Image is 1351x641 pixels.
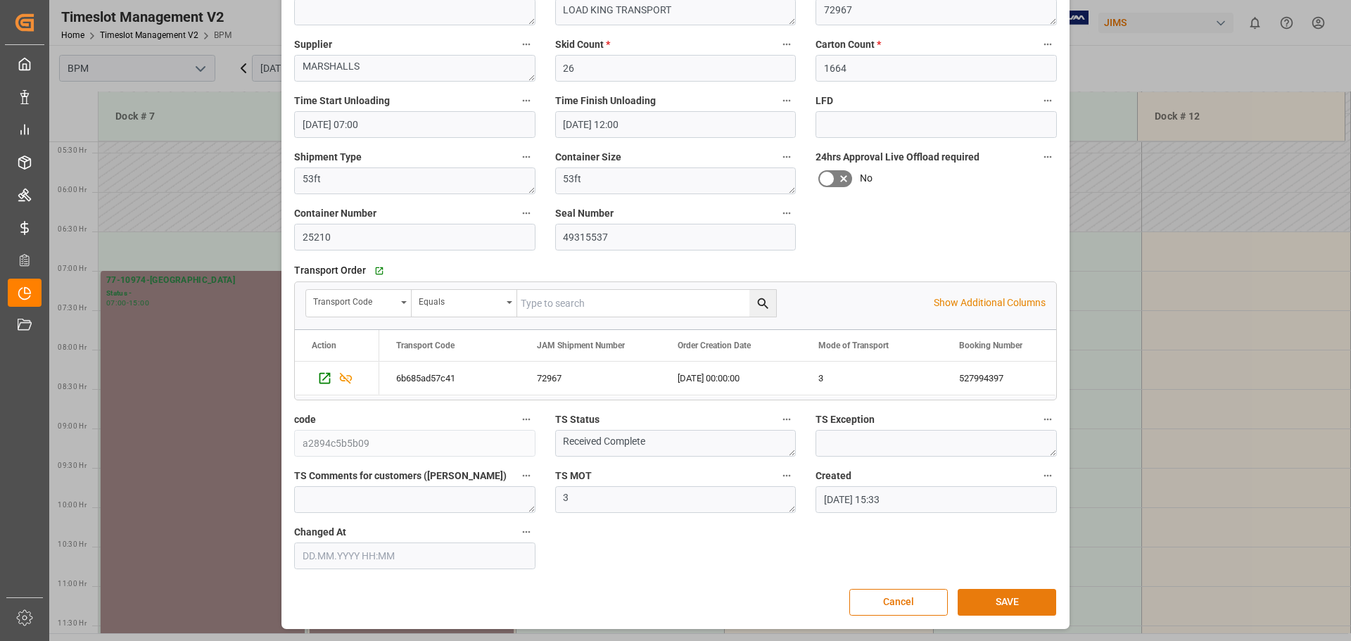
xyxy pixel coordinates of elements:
[419,292,502,308] div: Equals
[555,167,797,194] textarea: 53ft
[295,362,379,395] div: Press SPACE to select this row.
[778,148,796,166] button: Container Size
[555,486,797,513] textarea: 3
[520,362,661,395] div: 72967
[958,589,1056,616] button: SAVE
[816,469,851,483] span: Created
[555,111,797,138] input: DD.MM.YYYY HH:MM
[816,37,881,52] span: Carton Count
[294,150,362,165] span: Shipment Type
[517,290,776,317] input: Type to search
[934,296,1046,310] p: Show Additional Columns
[517,35,535,53] button: Supplier
[555,430,797,457] textarea: Received Complete
[294,167,535,194] textarea: 53ft
[1039,35,1057,53] button: Carton Count *
[778,410,796,429] button: TS Status
[801,362,942,395] div: 3
[555,150,621,165] span: Container Size
[959,341,1022,350] span: Booking Number
[294,542,535,569] input: DD.MM.YYYY HH:MM
[778,35,796,53] button: Skid Count *
[555,469,592,483] span: TS MOT
[555,412,600,427] span: TS Status
[517,148,535,166] button: Shipment Type
[517,204,535,222] button: Container Number
[294,263,366,278] span: Transport Order
[517,410,535,429] button: code
[537,341,625,350] span: JAM Shipment Number
[778,204,796,222] button: Seal Number
[1039,467,1057,485] button: Created
[849,589,948,616] button: Cancel
[749,290,776,317] button: search button
[294,111,535,138] input: DD.MM.YYYY HH:MM
[816,486,1057,513] input: DD.MM.YYYY HH:MM
[555,206,614,221] span: Seal Number
[379,362,520,395] div: 6b685ad57c41
[294,206,376,221] span: Container Number
[818,341,889,350] span: Mode of Transport
[1039,410,1057,429] button: TS Exception
[555,37,610,52] span: Skid Count
[312,341,336,350] div: Action
[294,55,535,82] textarea: MARSHALLS
[678,341,751,350] span: Order Creation Date
[1039,148,1057,166] button: 24hrs Approval Live Offload required
[555,94,656,108] span: Time Finish Unloading
[294,525,346,540] span: Changed At
[661,362,801,395] div: [DATE] 00:00:00
[294,412,316,427] span: code
[294,37,332,52] span: Supplier
[517,523,535,541] button: Changed At
[517,91,535,110] button: Time Start Unloading
[294,469,507,483] span: TS Comments for customers ([PERSON_NAME])
[942,362,1083,395] div: 527994397
[860,171,873,186] span: No
[816,412,875,427] span: TS Exception
[412,290,517,317] button: open menu
[396,341,455,350] span: Transport Code
[778,91,796,110] button: Time Finish Unloading
[778,467,796,485] button: TS MOT
[1039,91,1057,110] button: LFD
[306,290,412,317] button: open menu
[294,94,390,108] span: Time Start Unloading
[816,150,979,165] span: 24hrs Approval Live Offload required
[517,467,535,485] button: TS Comments for customers ([PERSON_NAME])
[313,292,396,308] div: Transport Code
[816,94,833,108] span: LFD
